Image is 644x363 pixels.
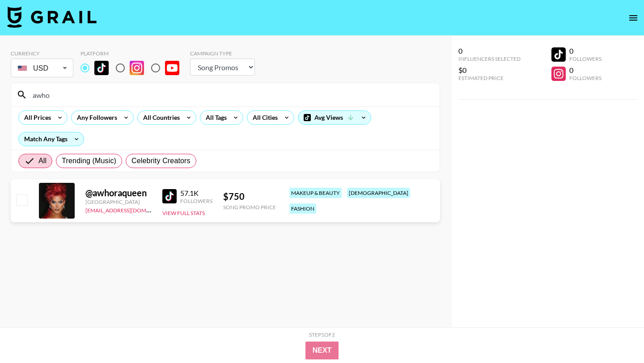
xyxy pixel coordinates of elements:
div: [DEMOGRAPHIC_DATA] [347,188,410,198]
div: 0 [458,46,521,55]
div: $ 750 [223,191,276,202]
div: Followers [569,75,602,81]
button: View Full Stats [162,210,205,216]
span: Trending (Music) [62,156,116,166]
div: Campaign Type [190,50,255,57]
div: Currency [11,50,73,57]
div: Step 1 of 2 [309,331,335,338]
div: fashion [289,203,316,214]
img: Instagram [130,61,144,75]
div: Match Any Tags [19,132,84,146]
button: Next [305,342,339,359]
div: All Prices [19,111,53,124]
div: Influencers Selected [458,55,521,62]
div: USD [13,60,72,76]
button: open drawer [624,9,642,27]
div: 0 [569,66,602,75]
div: Followers [569,55,602,62]
img: YouTube [165,61,179,75]
div: All Tags [200,111,229,124]
span: All [38,156,47,166]
div: 57.1K [180,189,212,198]
div: All Cities [247,111,280,124]
div: All Countries [138,111,182,124]
div: Followers [180,198,212,204]
img: TikTok [94,61,109,75]
div: Any Followers [72,111,119,124]
div: $0 [458,66,521,75]
div: Song Promo Price [223,204,276,211]
iframe: Drift Widget Chat Controller [599,318,633,352]
input: Search by User Name [27,88,434,102]
div: makeup & beauty [289,188,342,198]
div: @ awhoraqueen [85,187,152,198]
a: [EMAIL_ADDRESS][DOMAIN_NAME] [85,205,175,214]
div: 0 [569,46,602,55]
div: [GEOGRAPHIC_DATA] [85,198,152,205]
span: Celebrity Creators [131,156,191,166]
div: Platform [80,50,186,57]
div: Estimated Price [458,75,521,81]
img: Grail Talent [7,6,97,28]
div: Avg Views [298,111,371,124]
img: TikTok [162,189,177,203]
